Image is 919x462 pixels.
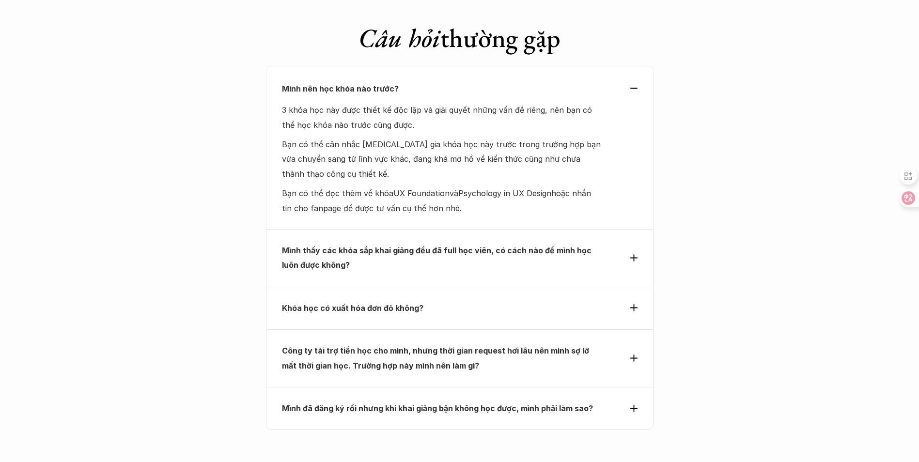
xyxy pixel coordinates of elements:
a: UX Foundation [393,188,450,198]
strong: Mình nên học khóa nào trước? [282,84,399,93]
a: Psychology in UX Design [458,188,551,198]
h1: thường gặp [266,22,654,54]
em: Câu hỏi [358,21,440,55]
p: 3 khóa học này được thiết kế độc lập và giải quyết những vấn đề riêng, nên bạn có thể học khóa nà... [282,103,602,132]
strong: Mình đã đăng ký rồi nhưng khi khai giảng bận không học được, mình phải làm sao? [282,403,593,413]
strong: Công ty tài trợ tiền học cho mình, nhưng thời gian request hơi lâu nên mình sợ lỡ mất thời gian h... [282,346,591,370]
p: Bạn có thể cân nhắc [MEDICAL_DATA] gia khóa học này trước trong trường hợp bạn vừa chuyển sang từ... [282,137,602,181]
p: Bạn có thể đọc thêm về khóa và hoặc nhắn tin cho fanpage để được tư vấn cụ thể hơn nhé. [282,186,602,216]
strong: Khóa học có xuất hóa đơn đỏ không? [282,303,423,313]
strong: Mình thấy các khóa sắp khai giảng đều đã full học viên, có cách nào để mình học luôn được không? [282,246,593,270]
